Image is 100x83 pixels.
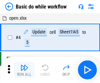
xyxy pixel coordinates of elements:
div: Basic do while workflow [16,4,67,10]
img: Back [5,3,13,10]
button: Run All [14,62,35,78]
img: Settings menu [87,3,95,10]
div: Sheet1!A5 [58,28,80,36]
img: Skip [62,64,70,72]
img: Support [78,4,84,9]
div: to [82,30,86,35]
span: # 4 [16,35,21,40]
div: Run All [17,73,32,76]
button: Skip [56,62,77,78]
img: Run All [20,64,28,72]
div: Skip [62,73,70,76]
div: Update [31,28,47,36]
div: cell [50,30,56,35]
img: Main button [82,65,92,75]
span: open.xlsx [9,15,27,21]
div: 5 [25,39,30,47]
